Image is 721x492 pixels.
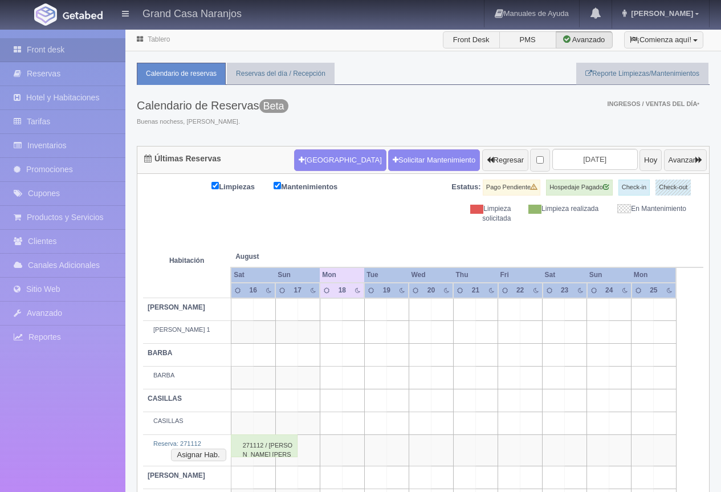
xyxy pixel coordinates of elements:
[514,286,527,295] div: 22
[499,31,556,48] label: PMS
[320,267,364,283] th: Mon
[628,9,693,18] span: [PERSON_NAME]
[148,326,226,335] div: [PERSON_NAME] 1
[148,417,226,426] div: CASILLAS
[483,180,540,196] label: Pago Pendiente
[576,63,708,85] a: Reporte Limpiezas/Mantenimientos
[558,286,571,295] div: 23
[148,371,226,380] div: BARBA
[137,63,226,85] a: Calendario de reservas
[380,286,393,295] div: 19
[336,286,349,295] div: 18
[519,204,607,214] div: Limpieza realizada
[231,267,275,283] th: Sat
[148,471,205,479] b: [PERSON_NAME]
[148,303,205,311] b: [PERSON_NAME]
[274,180,355,193] label: Mantenimientos
[543,267,587,283] th: Sat
[425,286,438,295] div: 20
[171,449,226,461] button: Asignar Hab.
[153,440,201,447] a: Reserva: 271112
[607,100,699,107] span: Ingresos / Ventas del día
[432,204,520,223] div: Limpieza solicitada
[364,267,409,283] th: Tue
[148,349,172,357] b: BARBA
[639,149,662,171] button: Hoy
[137,117,288,127] span: Buenas nochess, [PERSON_NAME].
[664,149,707,171] button: Avanzar
[227,63,335,85] a: Reservas del día / Recepción
[137,99,288,112] h3: Calendario de Reservas
[148,395,182,402] b: CASILLAS
[63,11,103,19] img: Getabed
[144,154,221,163] h4: Últimas Reservas
[443,31,500,48] label: Front Desk
[274,182,281,189] input: Mantenimientos
[453,267,498,283] th: Thu
[469,286,482,295] div: 21
[647,286,660,295] div: 25
[142,6,242,20] h4: Grand Casa Naranjos
[169,257,204,265] strong: Habitación
[409,267,453,283] th: Wed
[587,267,632,283] th: Sun
[655,180,691,196] label: Check-out
[482,149,528,171] button: Regresar
[388,149,480,171] a: Solicitar Mantenimiento
[498,267,543,283] th: Fri
[607,204,695,214] div: En Mantenimiento
[235,252,315,262] span: August
[624,31,703,48] button: ¡Comienza aquí!
[602,286,616,295] div: 24
[275,267,320,283] th: Sun
[291,286,304,295] div: 17
[211,182,219,189] input: Limpiezas
[546,180,613,196] label: Hospedaje Pagado
[556,31,613,48] label: Avanzado
[231,434,298,457] div: 271112 / [PERSON_NAME] [PERSON_NAME]
[259,99,288,113] span: Beta
[294,149,386,171] button: [GEOGRAPHIC_DATA]
[211,180,272,193] label: Limpiezas
[618,180,650,196] label: Check-in
[34,3,57,26] img: Getabed
[247,286,260,295] div: 16
[632,267,676,283] th: Mon
[451,182,480,193] label: Estatus:
[148,35,170,43] a: Tablero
